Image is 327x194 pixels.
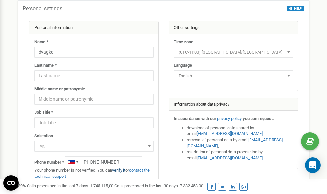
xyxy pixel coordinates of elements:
[34,109,53,116] label: Job Title *
[3,175,19,191] button: Open CMP widget
[34,94,154,105] input: Middle name or patronymic
[34,86,85,92] label: Middle name or patronymic
[305,157,321,173] div: Open Intercom Messenger
[34,141,154,152] span: Mr.
[174,47,293,58] span: (UTC-11:00) Pacific/Midway
[34,117,154,128] input: Job Title
[23,6,62,12] h5: Personal settings
[197,131,263,136] a: [EMAIL_ADDRESS][DOMAIN_NAME]
[112,168,125,173] a: verify it
[37,142,151,151] span: Mr.
[174,39,193,45] label: Time zone
[169,98,298,111] div: Information about data privacy
[65,156,142,167] input: +1-800-555-55-55
[90,183,113,188] u: 1 745 115,00
[187,137,283,148] a: [EMAIL_ADDRESS][DOMAIN_NAME]
[187,125,293,137] li: download of personal data shared by email ,
[187,149,293,161] li: restriction of personal data processing by email .
[34,70,154,81] input: Last name
[176,48,291,57] span: (UTC-11:00) Pacific/Midway
[176,72,291,81] span: English
[114,183,203,188] span: Calls processed in the last 30 days :
[34,168,150,179] a: contact the technical support
[34,63,57,69] label: Last name *
[180,183,203,188] u: 7 382 453,00
[187,137,293,149] li: removal of personal data by email ,
[34,167,154,179] p: Your phone number is not verified. You can or
[197,155,263,160] a: [EMAIL_ADDRESS][DOMAIN_NAME]
[217,116,242,121] a: privacy policy
[34,133,53,139] label: Salutation
[169,21,298,34] div: Other settings
[29,21,158,34] div: Personal information
[174,63,192,69] label: Language
[65,157,80,167] div: Telephone country code
[34,159,64,165] label: Phone number *
[34,39,48,45] label: Name *
[27,183,113,188] span: Calls processed in the last 7 days :
[243,116,274,121] strong: you can request:
[287,6,304,11] button: HELP
[174,70,293,81] span: English
[174,116,216,121] strong: In accordance with our
[34,47,154,58] input: Name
